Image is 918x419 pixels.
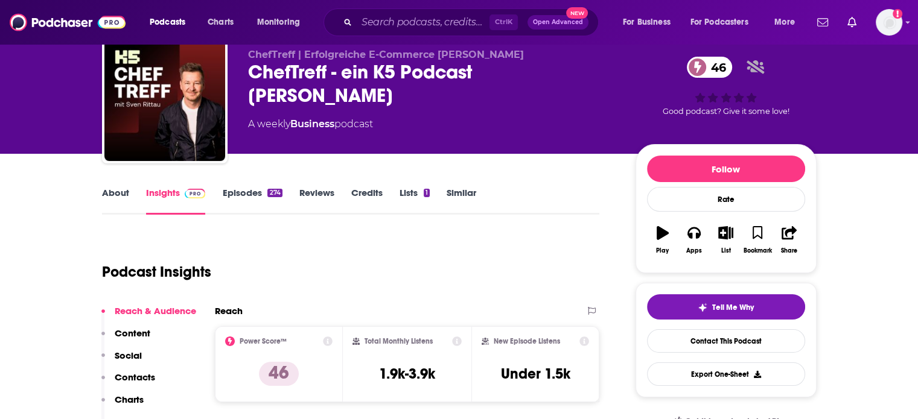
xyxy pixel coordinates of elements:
[623,14,671,31] span: For Business
[647,294,805,320] button: tell me why sparkleTell Me Why
[773,218,805,262] button: Share
[712,303,754,312] span: Tell Me Why
[686,247,702,254] div: Apps
[101,394,144,416] button: Charts
[101,327,150,350] button: Content
[876,9,902,36] span: Logged in as HannahCR
[249,13,316,32] button: open menu
[663,107,789,116] span: Good podcast? Give it some love!
[299,187,334,215] a: Reviews
[248,49,524,60] span: ChefTreff | Erfolgreiche E-Commerce [PERSON_NAME]
[200,13,241,32] a: Charts
[656,247,669,254] div: Play
[104,40,225,161] img: ChefTreff - ein K5 Podcast von Sven Rittau
[102,187,129,215] a: About
[400,187,430,215] a: Lists1
[101,305,196,327] button: Reach & Audience
[115,305,196,317] p: Reach & Audience
[150,14,185,31] span: Podcasts
[115,394,144,405] p: Charts
[240,337,287,345] h2: Power Score™
[501,365,570,383] h3: Under 1.5k
[115,371,155,383] p: Contacts
[447,187,476,215] a: Similar
[102,263,211,281] h1: Podcast Insights
[687,57,732,78] a: 46
[647,362,805,386] button: Export One-Sheet
[115,350,142,361] p: Social
[257,14,300,31] span: Monitoring
[101,350,142,372] button: Social
[690,14,748,31] span: For Podcasters
[494,337,560,345] h2: New Episode Listens
[146,187,206,215] a: InsightsPodchaser Pro
[698,303,707,312] img: tell me why sparkle
[259,362,299,386] p: 46
[781,247,797,254] div: Share
[843,12,861,33] a: Show notifications dropdown
[876,9,902,36] button: Show profile menu
[636,49,817,124] div: 46Good podcast? Give it some love!
[566,7,588,19] span: New
[357,13,489,32] input: Search podcasts, credits, & more...
[699,57,732,78] span: 46
[766,13,810,32] button: open menu
[335,8,610,36] div: Search podcasts, credits, & more...
[379,365,435,383] h3: 1.9k-3.9k
[614,13,686,32] button: open menu
[774,14,795,31] span: More
[489,14,518,30] span: Ctrl K
[647,218,678,262] button: Play
[141,13,201,32] button: open menu
[893,9,902,19] svg: Add a profile image
[743,247,771,254] div: Bookmark
[647,187,805,212] div: Rate
[351,187,383,215] a: Credits
[678,218,710,262] button: Apps
[365,337,433,345] h2: Total Monthly Listens
[647,156,805,182] button: Follow
[424,189,430,197] div: 1
[710,218,741,262] button: List
[10,11,126,34] img: Podchaser - Follow, Share and Rate Podcasts
[533,19,583,25] span: Open Advanced
[248,117,373,131] div: A weekly podcast
[812,12,833,33] a: Show notifications dropdown
[683,13,766,32] button: open menu
[215,305,243,317] h2: Reach
[876,9,902,36] img: User Profile
[222,187,282,215] a: Episodes274
[185,189,206,198] img: Podchaser Pro
[208,14,234,31] span: Charts
[267,189,282,197] div: 274
[101,371,155,394] button: Contacts
[528,15,588,30] button: Open AdvancedNew
[115,327,150,339] p: Content
[290,118,334,130] a: Business
[742,218,773,262] button: Bookmark
[647,329,805,353] a: Contact This Podcast
[721,247,731,254] div: List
